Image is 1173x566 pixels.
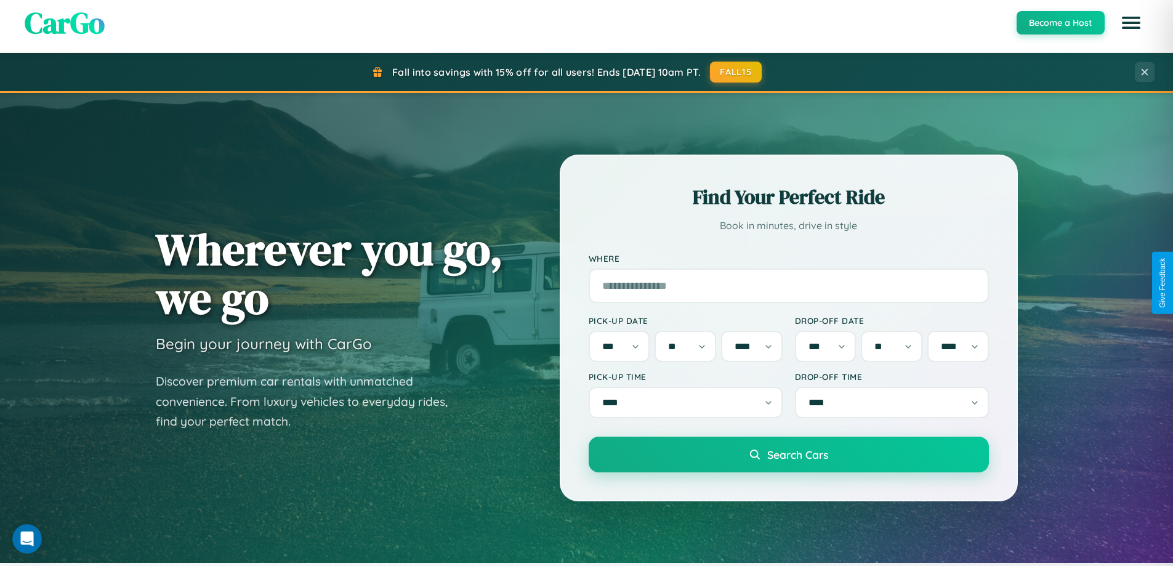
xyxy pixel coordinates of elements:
iframe: Intercom live chat [12,524,42,554]
p: Discover premium car rentals with unmatched convenience. From luxury vehicles to everyday rides, ... [156,371,464,432]
p: Book in minutes, drive in style [589,217,989,235]
label: Drop-off Time [795,371,989,382]
h1: Wherever you go, we go [156,225,503,322]
label: Pick-up Time [589,371,783,382]
span: Fall into savings with 15% off for all users! Ends [DATE] 10am PT. [392,66,701,78]
button: FALL15 [710,62,762,83]
button: Open menu [1114,6,1148,40]
span: CarGo [25,2,105,43]
div: Give Feedback [1158,258,1167,308]
label: Drop-off Date [795,315,989,326]
button: Search Cars [589,437,989,472]
h3: Begin your journey with CarGo [156,334,372,353]
label: Where [589,253,989,264]
span: Search Cars [767,448,828,461]
h2: Find Your Perfect Ride [589,184,989,211]
label: Pick-up Date [589,315,783,326]
button: Become a Host [1017,11,1105,34]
